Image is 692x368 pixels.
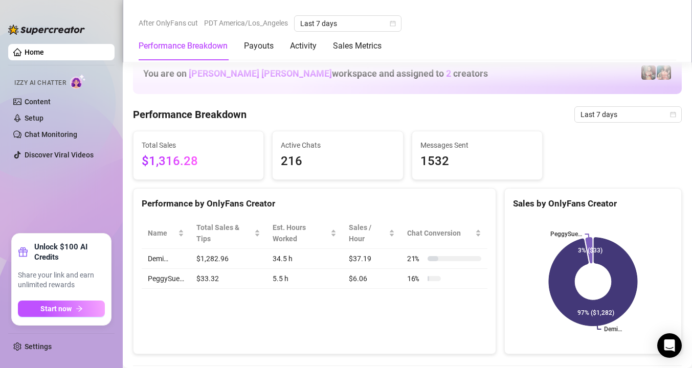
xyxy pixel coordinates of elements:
span: After OnlyFans cut [139,15,198,31]
span: Sales / Hour [349,222,387,244]
text: Demi… [604,326,622,333]
th: Chat Conversion [401,218,487,249]
div: Sales by OnlyFans Creator [513,197,673,211]
h4: Performance Breakdown [133,107,247,122]
span: gift [18,247,28,257]
a: Setup [25,114,43,122]
td: $37.19 [343,249,401,269]
div: Est. Hours Worked [273,222,329,244]
td: Demi… [142,249,190,269]
span: [PERSON_NAME] [PERSON_NAME] [189,68,332,79]
span: 216 [281,152,394,171]
span: arrow-right [76,305,83,312]
td: 5.5 h [266,269,343,289]
span: $1,316.28 [142,152,255,171]
img: PeggySue [657,65,671,80]
div: Performance by OnlyFans Creator [142,197,487,211]
span: Total Sales [142,140,255,151]
span: Share your link and earn unlimited rewards [18,270,105,290]
span: 21 % [407,253,423,264]
span: Total Sales & Tips [196,222,252,244]
span: Active Chats [281,140,394,151]
div: Payouts [244,40,274,52]
th: Name [142,218,190,249]
h1: You are on workspace and assigned to creators [143,68,488,79]
span: calendar [390,20,396,27]
span: 2 [446,68,451,79]
a: Discover Viral Videos [25,151,94,159]
span: 1532 [420,152,534,171]
th: Total Sales & Tips [190,218,266,249]
span: Izzy AI Chatter [14,78,66,88]
a: Content [25,98,51,106]
span: Messages Sent [420,140,534,151]
div: Open Intercom Messenger [657,333,682,358]
td: 34.5 h [266,249,343,269]
img: logo-BBDzfeDw.svg [8,25,85,35]
a: Settings [25,342,52,351]
span: Chat Conversion [407,227,473,239]
img: Demi [641,65,656,80]
strong: Unlock $100 AI Credits [34,242,105,262]
span: 16 % [407,273,423,284]
span: Start now [40,305,72,313]
td: $33.32 [190,269,266,289]
td: $6.06 [343,269,401,289]
div: Performance Breakdown [139,40,228,52]
span: Name [148,227,176,239]
span: Last 7 days [300,16,395,31]
button: Start nowarrow-right [18,301,105,317]
img: AI Chatter [70,74,86,89]
span: PDT America/Los_Angeles [204,15,288,31]
div: Sales Metrics [333,40,382,52]
span: calendar [670,111,676,118]
div: Activity [290,40,317,52]
th: Sales / Hour [343,218,401,249]
text: PeggySue… [550,231,582,238]
td: $1,282.96 [190,249,266,269]
a: Home [25,48,44,56]
a: Chat Monitoring [25,130,77,139]
span: Last 7 days [581,107,676,122]
td: PeggySue… [142,269,190,289]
